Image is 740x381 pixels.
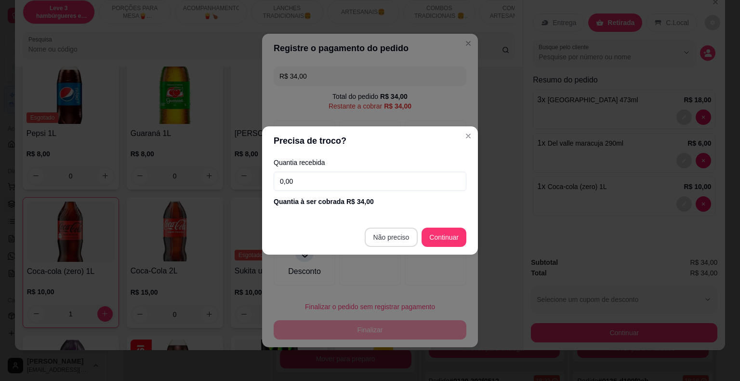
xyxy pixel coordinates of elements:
[365,228,418,247] button: Não preciso
[422,228,466,247] button: Continuar
[461,128,476,144] button: Close
[262,126,478,155] header: Precisa de troco?
[274,159,466,166] label: Quantia recebida
[274,197,466,206] div: Quantia à ser cobrada R$ 34,00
